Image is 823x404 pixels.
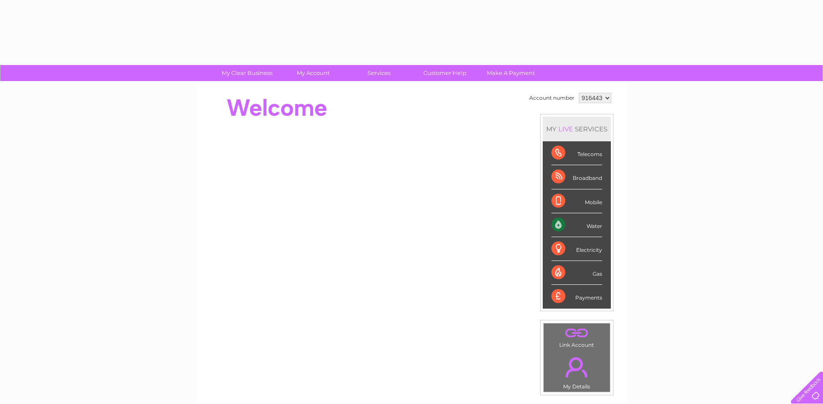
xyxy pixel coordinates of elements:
[551,237,602,261] div: Electricity
[546,326,608,341] a: .
[557,125,575,133] div: LIVE
[551,285,602,308] div: Payments
[551,141,602,165] div: Telecoms
[543,117,611,141] div: MY SERVICES
[551,189,602,213] div: Mobile
[211,65,283,81] a: My Clear Business
[551,213,602,237] div: Water
[343,65,415,81] a: Services
[551,165,602,189] div: Broadband
[475,65,547,81] a: Make A Payment
[543,323,610,350] td: Link Account
[551,261,602,285] div: Gas
[527,91,577,105] td: Account number
[546,352,608,382] a: .
[409,65,481,81] a: Customer Help
[277,65,349,81] a: My Account
[543,350,610,392] td: My Details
